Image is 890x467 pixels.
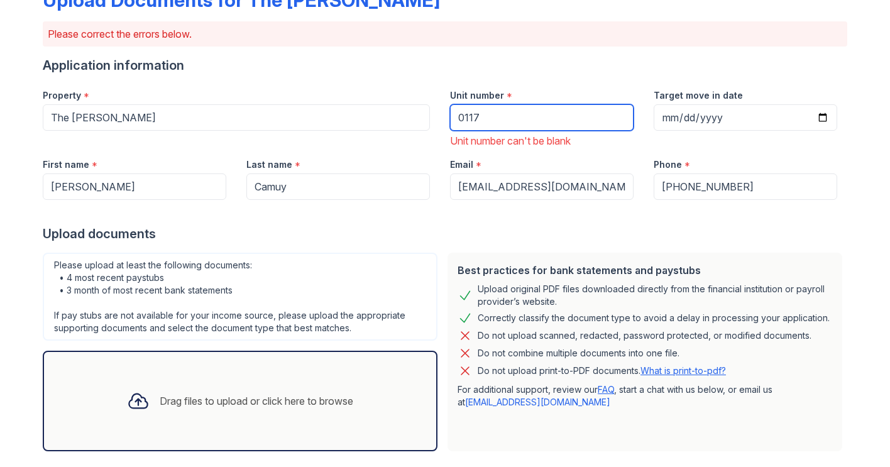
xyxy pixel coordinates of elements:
a: [EMAIL_ADDRESS][DOMAIN_NAME] [465,397,610,407]
div: Drag files to upload or click here to browse [160,393,353,409]
a: What is print-to-pdf? [640,365,726,376]
div: Best practices for bank statements and paystubs [458,263,832,278]
label: Target move in date [654,89,743,102]
p: Do not upload print-to-PDF documents. [478,365,726,377]
label: First name [43,158,89,171]
div: Correctly classify the document type to avoid a delay in processing your application. [478,310,830,326]
div: Do not upload scanned, redacted, password protected, or modified documents. [478,328,811,343]
div: Upload documents [43,225,847,243]
div: Please upload at least the following documents: • 4 most recent paystubs • 3 month of most recent... [43,253,437,341]
label: Phone [654,158,682,171]
div: Application information [43,57,847,74]
a: FAQ [598,384,614,395]
label: Email [450,158,473,171]
label: Last name [246,158,292,171]
div: Upload original PDF files downloaded directly from the financial institution or payroll provider’... [478,283,832,308]
p: Please correct the errors below. [48,26,842,41]
label: Property [43,89,81,102]
div: Do not combine multiple documents into one file. [478,346,679,361]
div: Unit number can't be blank [450,133,634,148]
p: For additional support, review our , start a chat with us below, or email us at [458,383,832,409]
label: Unit number [450,89,504,102]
